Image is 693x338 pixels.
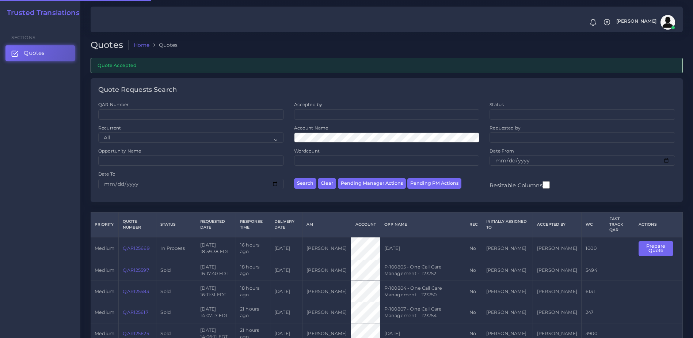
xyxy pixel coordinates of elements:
label: Recurrent [98,125,121,131]
td: [PERSON_NAME] [302,237,351,260]
th: Priority [91,212,119,237]
th: Quote Number [119,212,156,237]
span: Sections [11,35,35,40]
a: [PERSON_NAME]avatar [613,15,678,30]
label: Status [490,101,504,108]
button: Clear [318,178,336,189]
td: [PERSON_NAME] [302,260,351,281]
td: [DATE] [270,237,302,260]
button: Search [294,178,316,189]
td: P-100805 - One Call Care Management - T23752 [380,260,465,281]
span: medium [95,245,114,251]
td: [DATE] [270,302,302,323]
a: Quotes [5,45,75,61]
td: In Process [156,237,196,260]
li: Quotes [149,41,178,49]
a: Home [134,41,150,49]
h4: Quote Requests Search [98,86,177,94]
th: Initially Assigned to [482,212,533,237]
span: Quotes [24,49,45,57]
a: QAR125597 [123,267,149,273]
th: Fast Track QAR [605,212,634,237]
td: [PERSON_NAME] [533,281,581,302]
td: 247 [582,302,605,323]
td: 18 hours ago [236,281,270,302]
td: [PERSON_NAME] [533,302,581,323]
td: [DATE] 18:59:38 EDT [196,237,236,260]
td: No [465,302,482,323]
th: Requested Date [196,212,236,237]
td: [DATE] 16:17:40 EDT [196,260,236,281]
a: Trusted Translations [2,9,80,17]
img: avatar [660,15,675,30]
th: Opp Name [380,212,465,237]
td: [PERSON_NAME] [302,302,351,323]
th: REC [465,212,482,237]
td: [DATE] 14:07:17 EDT [196,302,236,323]
th: Delivery Date [270,212,302,237]
label: Requested by [490,125,521,131]
th: Status [156,212,196,237]
label: Date From [490,148,514,154]
button: Pending PM Actions [407,178,461,189]
td: [PERSON_NAME] [482,281,533,302]
td: Sold [156,302,196,323]
td: 21 hours ago [236,302,270,323]
label: Opportunity Name [98,148,141,154]
td: 5494 [582,260,605,281]
span: medium [95,267,114,273]
label: QAR Number [98,101,129,108]
a: QAR125617 [123,309,148,315]
td: [DATE] 16:11:31 EDT [196,281,236,302]
th: Accepted by [533,212,581,237]
td: [PERSON_NAME] [533,260,581,281]
td: [PERSON_NAME] [482,260,533,281]
a: QAR125624 [123,331,149,336]
td: [PERSON_NAME] [482,237,533,260]
label: Resizable Columns [490,180,549,189]
td: [PERSON_NAME] [533,237,581,260]
td: 1000 [582,237,605,260]
td: 16 hours ago [236,237,270,260]
label: Account Name [294,125,328,131]
td: No [465,281,482,302]
td: P-100804 - One Call Care Management - T23750 [380,281,465,302]
td: [DATE] [270,281,302,302]
td: No [465,237,482,260]
label: Wordcount [294,148,320,154]
span: [PERSON_NAME] [616,19,656,24]
td: No [465,260,482,281]
h2: Quotes [91,40,129,50]
span: medium [95,309,114,315]
td: Sold [156,281,196,302]
button: Prepare Quote [639,241,673,256]
td: [PERSON_NAME] [302,281,351,302]
a: QAR125669 [123,245,149,251]
td: [DATE] [270,260,302,281]
label: Accepted by [294,101,323,108]
span: medium [95,331,114,336]
th: WC [582,212,605,237]
th: Actions [634,212,683,237]
th: AM [302,212,351,237]
th: Account [351,212,380,237]
span: medium [95,289,114,294]
td: 6131 [582,281,605,302]
th: Response Time [236,212,270,237]
td: P-100807 - One Call Care Management - T23754 [380,302,465,323]
td: 18 hours ago [236,260,270,281]
td: Sold [156,260,196,281]
label: Date To [98,171,115,177]
td: [DATE] [380,237,465,260]
input: Resizable Columns [542,180,550,189]
button: Pending Manager Actions [338,178,406,189]
div: Quote Accepted [91,58,683,73]
a: QAR125583 [123,289,149,294]
a: Prepare Quote [639,245,678,251]
td: [PERSON_NAME] [482,302,533,323]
